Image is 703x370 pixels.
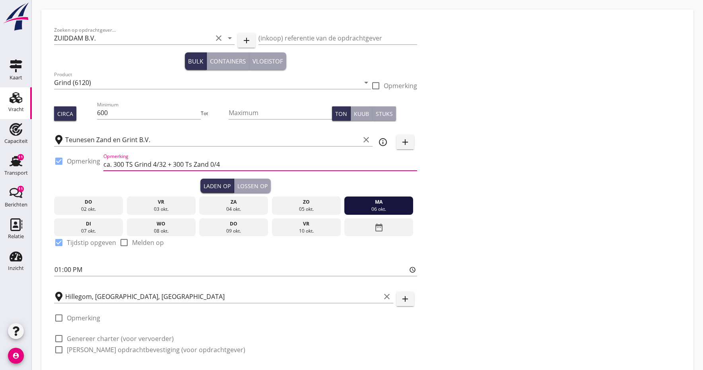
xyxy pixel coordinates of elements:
[346,198,412,206] div: ma
[382,292,392,301] i: clear
[374,220,384,235] i: date_range
[132,239,164,247] label: Melden op
[17,186,24,192] div: 11
[354,110,369,118] div: Kuub
[332,106,351,121] button: Ton
[201,227,266,235] div: 09 okt.
[5,202,27,207] div: Berichten
[67,335,174,343] label: Genereer charter (voor vervoerder)
[56,206,121,213] div: 02 okt.
[242,36,251,45] i: add
[67,239,116,247] label: Tijdstip opgeven
[97,106,200,119] input: Minimum
[207,52,249,70] button: Containers
[67,157,100,165] label: Opmerking
[56,227,121,235] div: 07 okt.
[201,110,229,117] div: Tot
[249,52,286,70] button: Vloeistof
[400,137,410,147] i: add
[128,227,194,235] div: 08 okt.
[54,76,360,89] input: Product
[258,32,417,44] input: (inkoop) referentie van de opdrachtgever
[103,158,417,171] input: Opmerking
[384,82,417,90] label: Opmerking
[252,57,283,66] div: Vloeistof
[229,106,332,119] input: Maximum
[56,220,121,227] div: di
[67,346,245,354] label: [PERSON_NAME] opdrachtbevestiging (voor opdrachtgever)
[188,57,203,66] div: Bulk
[8,107,24,112] div: Vracht
[8,266,24,271] div: Inzicht
[67,314,100,322] label: Opmerking
[57,110,73,118] div: Circa
[8,234,24,239] div: Relatie
[361,78,371,87] i: arrow_drop_down
[17,154,24,160] div: 11
[225,33,235,43] i: arrow_drop_down
[65,290,381,303] input: Losplaats
[373,106,396,121] button: Stuks
[54,106,76,121] button: Circa
[361,135,371,145] i: clear
[10,75,22,80] div: Kaart
[400,294,410,304] i: add
[335,110,347,118] div: Ton
[201,220,266,227] div: do
[274,227,339,235] div: 10 okt.
[65,133,360,146] input: Laadplaats
[274,206,339,213] div: 05 okt.
[185,52,207,70] button: Bulk
[4,170,28,175] div: Transport
[2,2,30,31] img: logo-small.a267ee39.svg
[128,220,194,227] div: wo
[128,206,194,213] div: 03 okt.
[201,198,266,206] div: za
[351,106,373,121] button: Kuub
[274,198,339,206] div: zo
[128,198,194,206] div: vr
[201,206,266,213] div: 04 okt.
[200,179,234,193] button: Laden op
[376,110,393,118] div: Stuks
[204,182,231,190] div: Laden op
[56,198,121,206] div: do
[210,57,246,66] div: Containers
[214,33,223,43] i: clear
[237,182,268,190] div: Lossen op
[378,137,388,147] i: info_outline
[274,220,339,227] div: vr
[8,348,24,364] i: account_circle
[54,32,212,44] input: Zoeken op opdrachtgever...
[346,206,412,213] div: 06 okt.
[234,179,271,193] button: Lossen op
[4,139,28,144] div: Capaciteit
